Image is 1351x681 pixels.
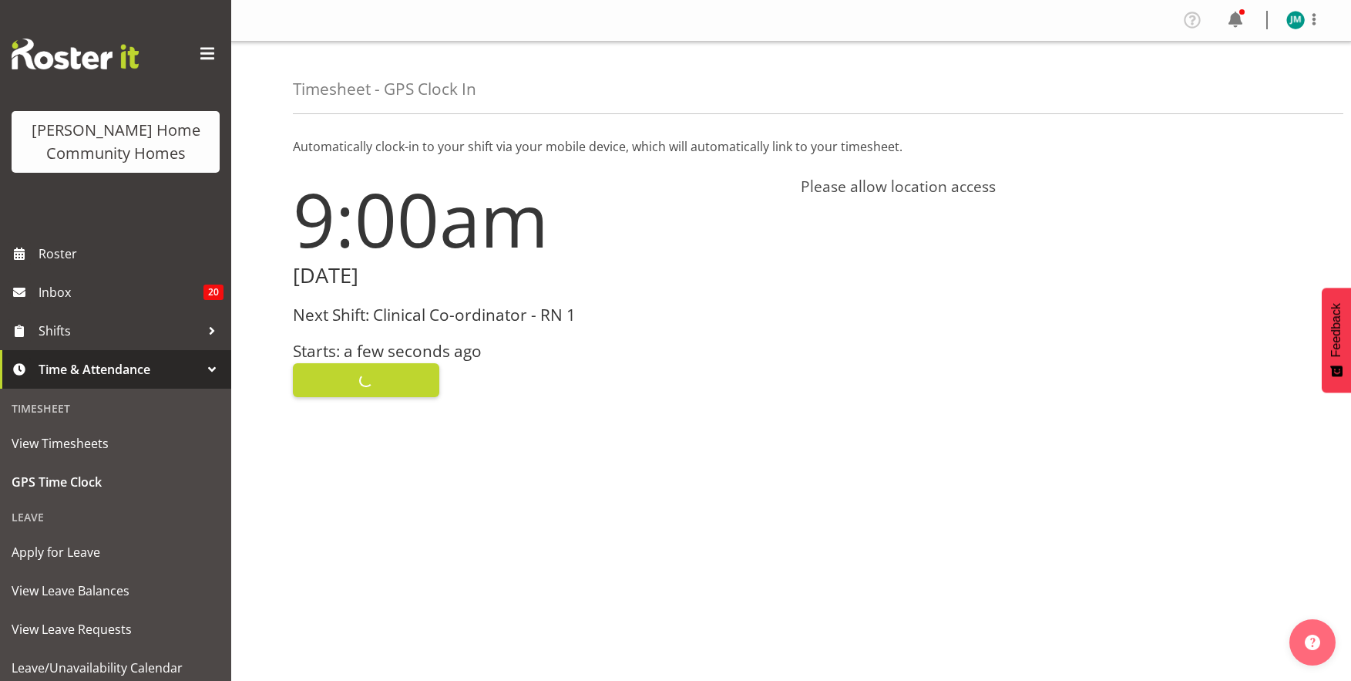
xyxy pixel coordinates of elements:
span: View Leave Requests [12,618,220,641]
h3: Next Shift: Clinical Co-ordinator - RN 1 [293,306,782,324]
span: GPS Time Clock [12,470,220,494]
div: Timesheet [4,393,227,424]
h2: [DATE] [293,264,782,288]
h4: Timesheet - GPS Clock In [293,80,476,98]
button: Feedback - Show survey [1322,288,1351,393]
span: Leave/Unavailability Calendar [12,656,220,679]
a: View Timesheets [4,424,227,463]
span: Apply for Leave [12,541,220,564]
h4: Please allow location access [801,177,1290,196]
a: Apply for Leave [4,533,227,571]
a: View Leave Requests [4,610,227,649]
span: View Timesheets [12,432,220,455]
span: Roster [39,242,223,265]
a: GPS Time Clock [4,463,227,501]
div: [PERSON_NAME] Home Community Homes [27,119,204,165]
span: Inbox [39,281,203,304]
img: Rosterit website logo [12,39,139,69]
h1: 9:00am [293,177,782,261]
h3: Starts: a few seconds ago [293,342,782,360]
p: Automatically clock-in to your shift via your mobile device, which will automatically link to you... [293,137,1289,156]
span: 20 [203,285,223,300]
img: johanna-molina8557.jpg [1286,11,1305,29]
span: View Leave Balances [12,579,220,602]
span: Shifts [39,319,200,342]
span: Time & Attendance [39,358,200,381]
a: View Leave Balances [4,571,227,610]
span: Feedback [1329,303,1343,357]
img: help-xxl-2.png [1305,635,1320,650]
div: Leave [4,501,227,533]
